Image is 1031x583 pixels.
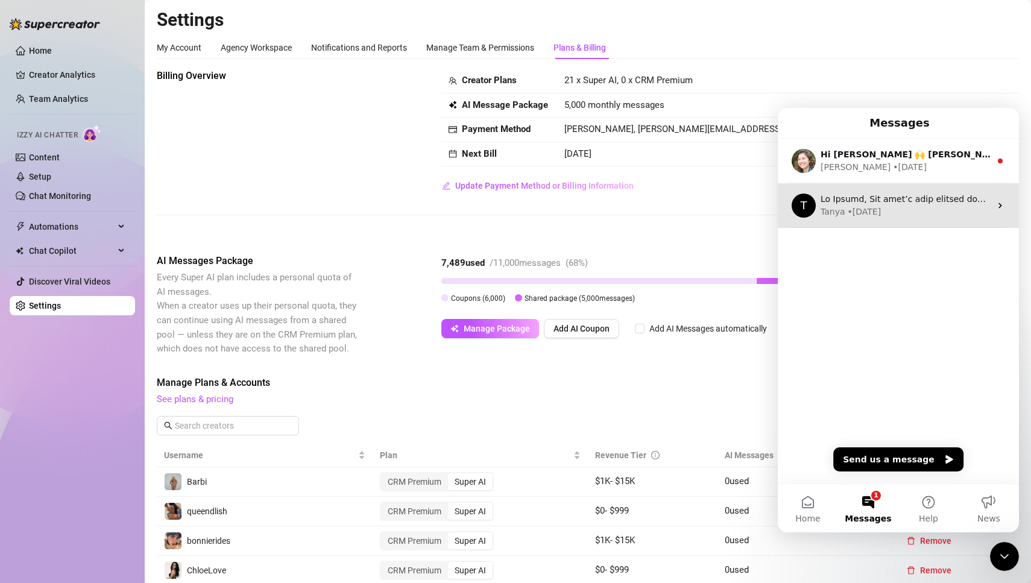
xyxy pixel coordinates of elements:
[55,339,186,364] button: Send us a message
[83,125,101,142] img: AI Chatter
[464,324,530,333] span: Manage Package
[907,566,915,575] span: delete
[448,503,493,520] div: Super AI
[157,254,359,268] span: AI Messages Package
[29,94,88,104] a: Team Analytics
[595,450,646,460] span: Revenue Tier
[165,503,181,520] img: queendlish
[121,376,181,424] button: Help
[717,444,890,467] th: AI Messages
[29,153,60,162] a: Content
[564,75,693,86] span: 21 x Super AI, 0 x CRM Premium
[426,41,534,54] div: Manage Team & Permissions
[448,532,493,549] div: Super AI
[157,376,856,390] span: Manage Plans & Accounts
[525,294,635,303] span: Shared package ( 5,000 messages)
[29,46,52,55] a: Home
[380,472,494,491] div: segmented control
[70,98,104,110] div: • [DATE]
[17,406,42,415] span: Home
[455,181,634,191] span: Update Payment Method or Billing Information
[725,476,749,487] span: 0 used
[157,394,233,405] a: See plans & pricing
[449,150,457,158] span: calendar
[60,376,121,424] button: Messages
[380,531,494,550] div: segmented control
[595,535,635,546] span: $ 1K - $ 15K
[43,98,68,110] div: Tanya
[29,172,51,181] a: Setup
[778,108,1019,532] iframe: Intercom live chat
[448,562,493,579] div: Super AI
[16,222,25,232] span: thunderbolt
[373,444,588,467] th: Plan
[175,419,282,432] input: Search creators
[595,564,629,575] span: $ 0 - $ 999
[17,130,78,141] span: Izzy AI Chatter
[544,319,619,338] button: Add AI Coupon
[200,406,222,415] span: News
[651,451,660,459] span: info-circle
[380,449,572,462] span: Plan
[490,257,561,268] span: / 11,000 messages
[441,319,539,338] button: Manage Package
[29,241,115,260] span: Chat Copilot
[920,536,951,546] span: Remove
[990,542,1019,571] iframe: Intercom live chat
[441,176,634,195] button: Update Payment Method or Billing Information
[29,191,91,201] a: Chat Monitoring
[157,41,201,54] div: My Account
[553,324,610,333] span: Add AI Coupon
[725,564,749,575] span: 0 used
[462,75,517,86] strong: Creator Plans
[907,537,915,545] span: delete
[165,562,181,579] img: ChloeLove
[16,247,24,255] img: Chat Copilot
[187,477,207,487] span: Barbi
[115,53,149,66] div: • [DATE]
[920,566,951,575] span: Remove
[381,473,448,490] div: CRM Premium
[725,535,749,546] span: 0 used
[157,8,1019,31] h2: Settings
[157,444,373,467] th: Username
[14,86,38,110] div: Profile image for Tanya
[595,476,635,487] span: $ 1K - $ 15K
[187,566,226,575] span: ChloeLove
[564,148,591,159] span: [DATE]
[381,503,448,520] div: CRM Premium
[43,53,113,66] div: [PERSON_NAME]
[164,449,356,462] span: Username
[462,148,497,159] strong: Next Bill
[187,536,230,546] span: bonnierides
[29,217,115,236] span: Automations
[564,124,995,134] span: [PERSON_NAME], [PERSON_NAME][EMAIL_ADDRESS][DOMAIN_NAME], Master Card Card ending in [DATE]
[221,41,292,54] div: Agency Workspace
[649,322,767,335] div: Add AI Messages automatically
[553,41,606,54] div: Plans & Billing
[187,506,227,516] span: queendlish
[449,125,457,134] span: credit-card
[141,406,160,415] span: Help
[442,181,450,190] span: edit
[448,473,493,490] div: Super AI
[449,77,457,85] span: team
[381,532,448,549] div: CRM Premium
[29,65,125,84] a: Creator Analytics
[566,257,588,268] span: ( 68 %)
[181,376,241,424] button: News
[462,124,531,134] strong: Payment Method
[595,505,629,516] span: $ 0 - $ 999
[311,41,407,54] div: Notifications and Reports
[157,272,357,354] span: Every Super AI plan includes a personal quota of AI messages. When a creator uses up their person...
[380,502,494,521] div: segmented control
[462,99,548,110] strong: AI Message Package
[381,562,448,579] div: CRM Premium
[725,505,749,516] span: 0 used
[165,473,181,490] img: Barbi
[451,294,505,303] span: Coupons ( 6,000 )
[897,531,961,550] button: Remove
[29,277,110,286] a: Discover Viral Videos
